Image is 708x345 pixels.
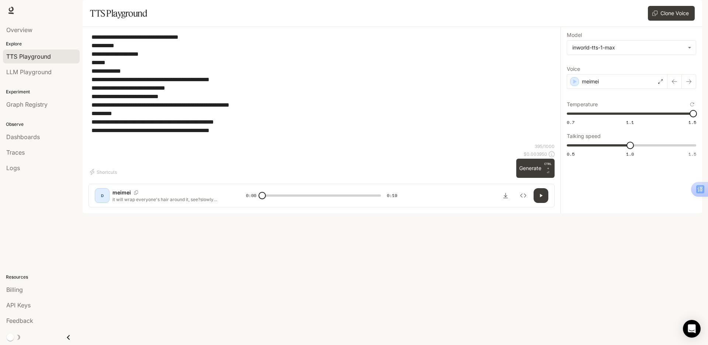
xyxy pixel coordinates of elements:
[567,119,575,125] span: 0.7
[683,320,701,338] div: Open Intercom Messenger
[626,151,634,157] span: 1.0
[567,41,696,55] div: inworld-tts-1-max
[688,100,696,108] button: Reset to default
[567,134,601,139] p: Talking speed
[648,6,695,21] button: Clone Voice
[387,192,397,199] span: 0:19
[688,151,696,157] span: 1.5
[516,188,531,203] button: Inspect
[112,189,131,196] p: meimei
[544,162,552,175] p: ⏎
[626,119,634,125] span: 1.1
[567,66,580,72] p: Voice
[498,188,513,203] button: Download audio
[131,190,141,195] button: Copy Voice ID
[246,192,256,199] span: 0:00
[567,32,582,38] p: Model
[572,44,684,51] div: inworld-tts-1-max
[567,151,575,157] span: 0.5
[688,119,696,125] span: 1.5
[88,166,120,178] button: Shortcuts
[516,159,555,178] button: GenerateCTRL +⏎
[567,102,598,107] p: Temperature
[112,196,228,203] p: it will wrap everyone's hair around it, see?slowly slowly，[DEMOGRAPHIC_DATA] calm down Hey, turn ...
[90,6,147,21] h1: TTS Playground
[582,78,599,85] p: meimei
[96,190,108,201] div: D
[544,162,552,170] p: CTRL +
